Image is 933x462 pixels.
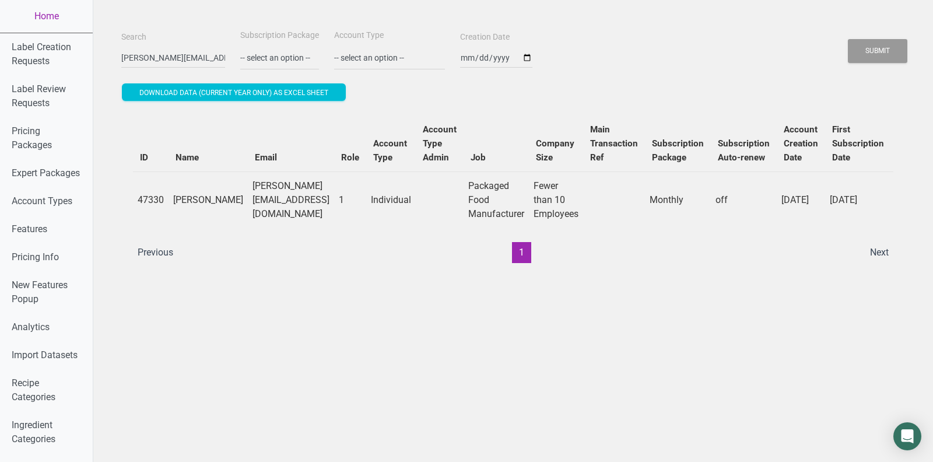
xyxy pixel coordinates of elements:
[848,39,907,63] button: Submit
[139,89,328,97] span: Download data (current year only) as excel sheet
[121,32,146,43] label: Search
[169,171,248,228] td: [PERSON_NAME]
[529,171,583,228] td: Fewer than 10 Employees
[240,30,319,41] label: Subscription Package
[176,152,199,163] b: Name
[832,124,884,163] b: First Subscription Date
[423,124,457,163] b: Account Type Admin
[334,171,366,228] td: 1
[341,152,359,163] b: Role
[777,171,825,228] td: [DATE]
[373,138,407,163] b: Account Type
[718,138,770,163] b: Subscription Auto-renew
[471,152,486,163] b: Job
[248,171,334,228] td: [PERSON_NAME][EMAIL_ADDRESS][DOMAIN_NAME]
[711,171,777,228] td: off
[825,171,891,228] td: [DATE]
[334,30,384,41] label: Account Type
[140,152,148,163] b: ID
[133,171,169,228] td: 47330
[645,171,711,228] td: Monthly
[784,124,818,163] b: Account Creation Date
[464,171,529,228] td: Packaged Food Manufacturer
[121,104,905,275] div: Users
[122,83,346,101] button: Download data (current year only) as excel sheet
[512,242,531,263] button: 1
[133,242,893,263] div: Page navigation example
[590,124,638,163] b: Main Transaction Ref
[255,152,277,163] b: Email
[460,32,510,43] label: Creation Date
[652,138,704,163] b: Subscription Package
[893,422,921,450] div: Open Intercom Messenger
[366,171,416,228] td: Individual
[536,138,574,163] b: Company Size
